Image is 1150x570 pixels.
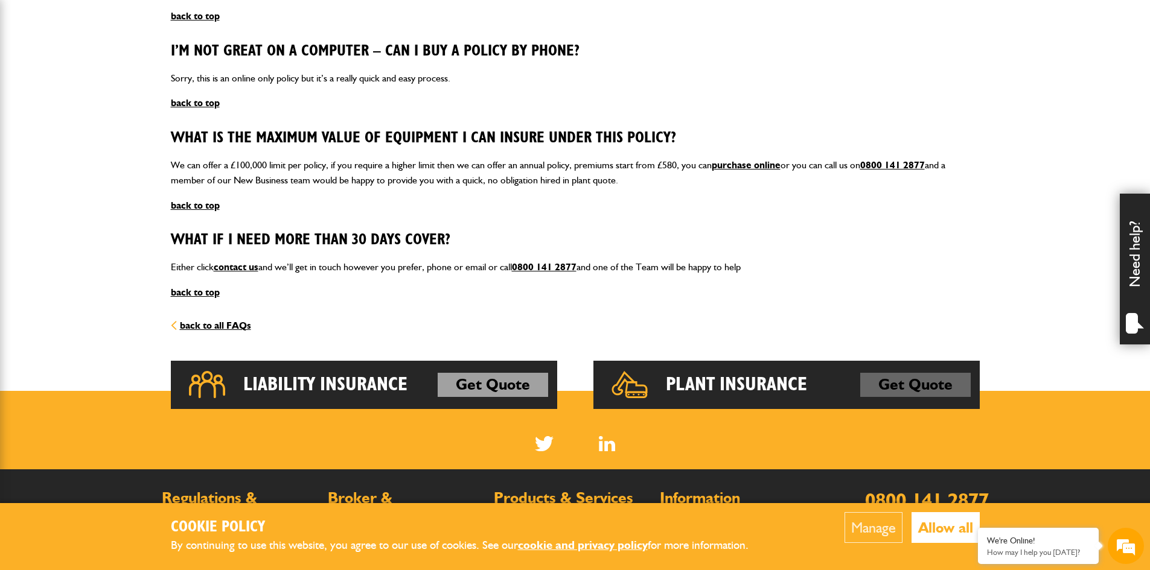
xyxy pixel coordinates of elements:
p: Either click and we’ll get in touch however you prefer, phone or email or call and one of the Tea... [171,259,980,275]
a: 0800 141 2877 [512,261,577,273]
h3: What is the Maximum Value of equipment I can insure under this policy? [171,129,980,148]
a: cookie and privacy policy [518,538,648,552]
h2: Information [660,490,814,506]
a: back to top [171,287,220,298]
p: We can offer a £100,000 limit per policy, if you require a higher limit then we can offer an annu... [171,157,980,188]
p: By continuing to use this website, you agree to our use of cookies. See our for more information. [171,536,768,555]
a: back to top [171,10,220,22]
h2: Liability Insurance [243,373,407,397]
a: Get Quote [860,373,971,397]
div: We're Online! [987,536,1090,546]
div: Chat with us now [63,68,203,83]
button: Allow all [912,512,980,543]
h3: What if I need more than 30 Days cover? [171,231,980,250]
input: Enter your email address [16,147,220,174]
a: back to top [171,97,220,109]
a: LinkedIn [599,436,615,451]
a: purchase online [712,159,781,171]
div: Minimize live chat window [198,6,227,35]
div: Need help? [1120,194,1150,344]
h2: Broker & Intermediary [328,490,482,521]
img: Twitter [535,436,554,451]
h3: I’m not great on a Computer – can I buy a policy by phone? [171,42,980,61]
img: Linked In [599,436,615,451]
a: 0800 141 2877 [860,159,925,171]
a: back to all FAQs [171,320,251,331]
a: contact us [214,261,258,273]
h2: Regulations & Documents [162,490,316,521]
h2: Cookie Policy [171,518,768,537]
p: Sorry, this is an online only policy but it’s a really quick and easy process. [171,71,980,86]
textarea: Type your message and hit 'Enter' [16,218,220,361]
input: Enter your phone number [16,183,220,209]
h2: Plant Insurance [666,373,807,397]
a: Get Quote [438,373,548,397]
a: 0800 141 2877 [865,488,989,511]
input: Enter your last name [16,112,220,138]
img: d_20077148190_company_1631870298795_20077148190 [21,67,51,84]
p: How may I help you today? [987,548,1090,557]
button: Manage [845,512,902,543]
a: back to top [171,200,220,211]
h2: Products & Services [494,490,648,506]
em: Start Chat [164,372,219,388]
